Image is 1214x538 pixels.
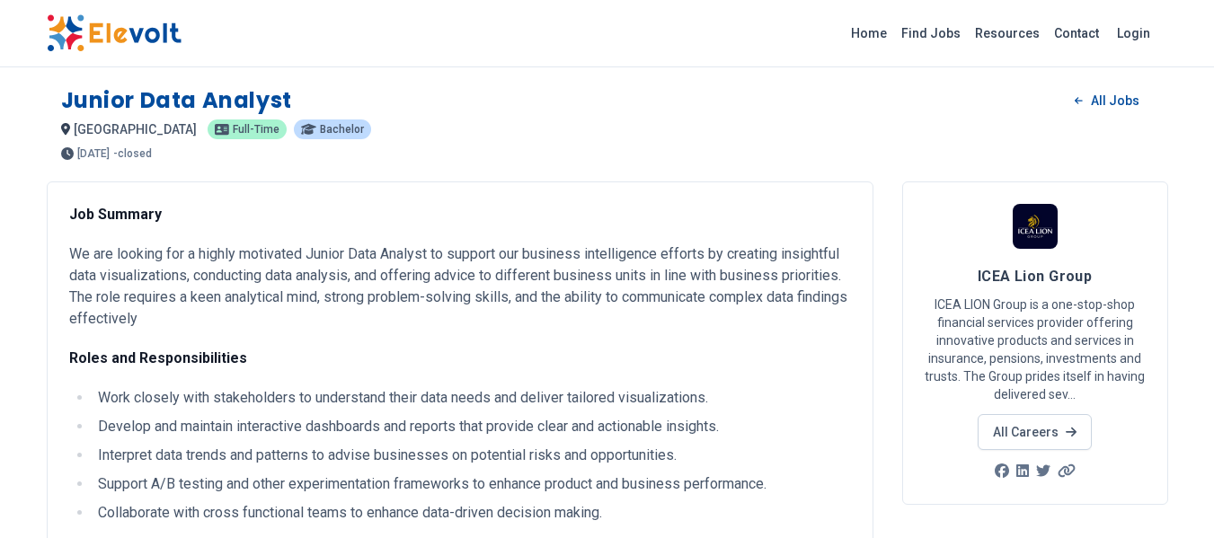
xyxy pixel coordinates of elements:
[69,349,247,366] strong: Roles and Responsibilities
[925,295,1146,403] p: ICEA LION Group is a one-stop-shop financial services provider offering innovative products and s...
[1013,204,1058,249] img: ICEA Lion Group
[93,387,851,409] li: Work closely with stakeholders to understand their data needs and deliver tailored visualizations.
[77,148,110,159] span: [DATE]
[978,268,1093,285] span: ICEA Lion Group
[93,416,851,437] li: Develop and maintain interactive dashboards and reports that provide clear and actionable insights.
[113,148,152,159] p: - closed
[233,124,279,135] span: Full-time
[69,243,851,330] p: We are looking for a highly motivated Junior Data Analyst to support our business intelligence ef...
[1106,15,1161,51] a: Login
[61,86,292,115] h1: Junior Data Analyst
[978,414,1092,450] a: All Careers
[968,19,1047,48] a: Resources
[47,14,182,52] img: Elevolt
[69,206,162,223] strong: Job Summary
[93,473,851,495] li: Support A/B testing and other experimentation frameworks to enhance product and business performa...
[1060,87,1153,114] a: All Jobs
[1047,19,1106,48] a: Contact
[894,19,968,48] a: Find Jobs
[844,19,894,48] a: Home
[320,124,364,135] span: Bachelor
[93,445,851,466] li: Interpret data trends and patterns to advise businesses on potential risks and opportunities.
[93,502,851,524] li: Collaborate with cross functional teams to enhance data-driven decision making.
[74,122,197,137] span: [GEOGRAPHIC_DATA]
